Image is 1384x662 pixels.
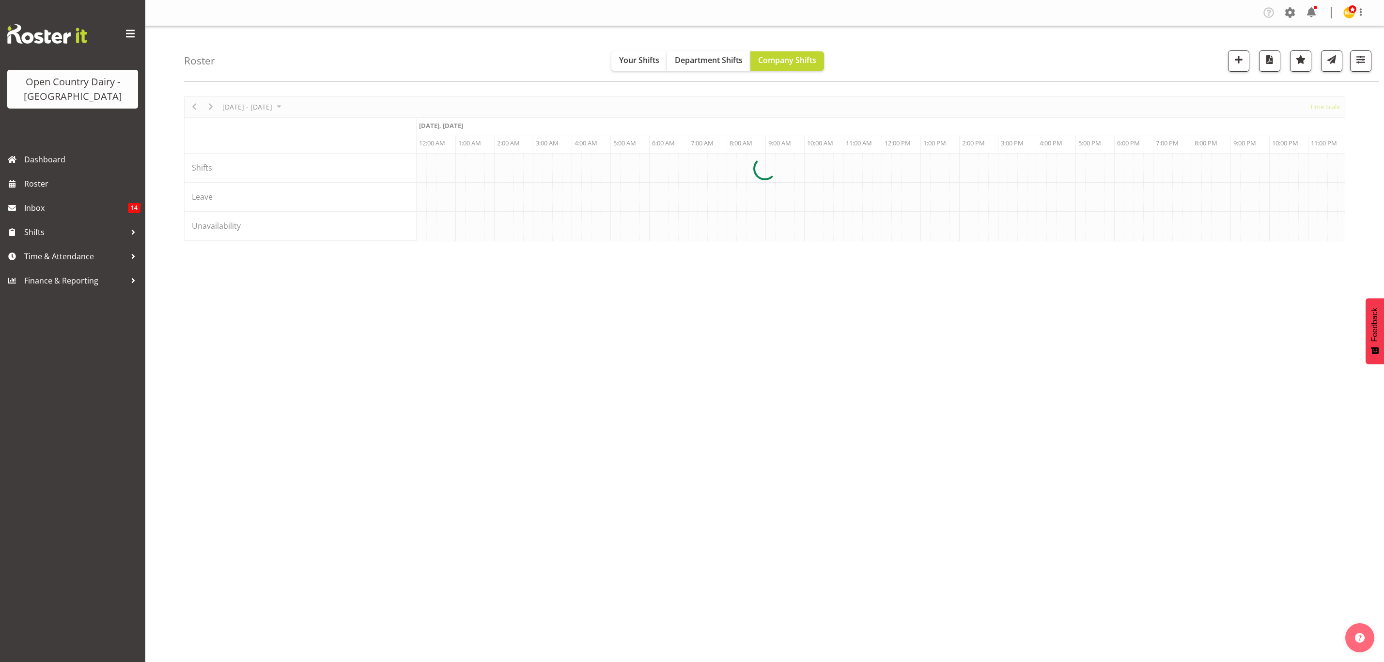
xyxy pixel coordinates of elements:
button: Highlight an important date within the roster. [1290,50,1311,72]
button: Your Shifts [611,51,667,71]
button: Company Shifts [750,51,824,71]
span: Dashboard [24,152,140,167]
button: Send a list of all shifts for the selected filtered period to all rostered employees. [1321,50,1342,72]
span: 14 [128,203,140,213]
button: Add a new shift [1228,50,1249,72]
span: Feedback [1370,308,1379,342]
img: help-xxl-2.png [1355,633,1365,643]
button: Filter Shifts [1350,50,1371,72]
span: Time & Attendance [24,249,126,264]
button: Feedback - Show survey [1366,298,1384,364]
span: Finance & Reporting [24,273,126,288]
span: Your Shifts [619,55,659,65]
span: Department Shifts [675,55,743,65]
span: Shifts [24,225,126,239]
button: Department Shifts [667,51,750,71]
img: milk-reception-awarua7542.jpg [1343,7,1355,18]
button: Download a PDF of the roster according to the set date range. [1259,50,1280,72]
img: Rosterit website logo [7,24,87,44]
span: Inbox [24,201,128,215]
span: Company Shifts [758,55,816,65]
span: Roster [24,176,140,191]
h4: Roster [184,55,215,66]
div: Open Country Dairy - [GEOGRAPHIC_DATA] [17,75,128,104]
